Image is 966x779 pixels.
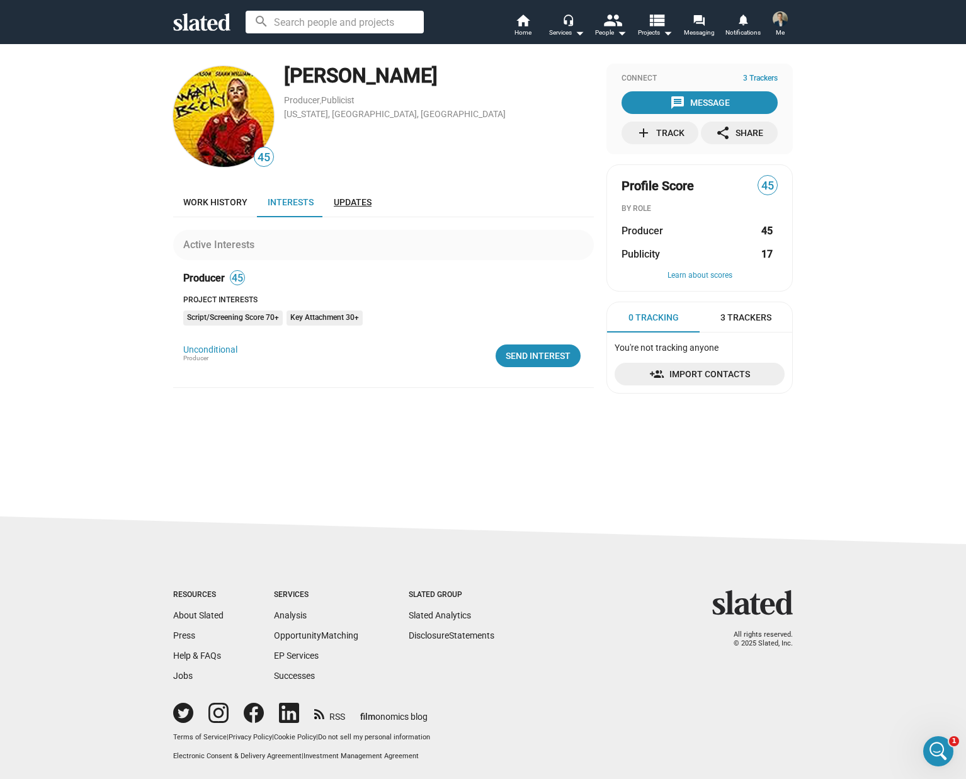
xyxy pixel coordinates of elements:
[514,25,531,40] span: Home
[334,197,372,207] span: Updates
[316,733,318,741] span: |
[268,197,314,207] span: Interests
[614,25,629,40] mat-icon: arrow_drop_down
[589,13,633,40] button: People
[183,344,237,355] a: Unconditional
[302,752,304,760] span: |
[360,701,428,723] a: filmonomics blog
[636,125,651,140] mat-icon: add
[258,187,324,217] a: Interests
[274,590,358,600] div: Services
[229,733,272,741] a: Privacy Policy
[622,74,778,84] div: Connect
[173,671,193,681] a: Jobs
[287,310,363,326] mat-chip: Key Attachment 30+
[628,312,679,324] span: 0 Tracking
[670,91,730,114] div: Message
[670,95,685,110] mat-icon: message
[284,95,320,105] a: Producer
[409,610,471,620] a: Slated Analytics
[677,13,721,40] a: Messaging
[173,630,195,640] a: Press
[173,651,221,661] a: Help & FAQs
[622,91,778,114] button: Message
[615,343,719,353] span: You're not tracking anyone
[409,630,494,640] a: DisclosureStatements
[183,197,247,207] span: Work history
[776,25,785,40] span: Me
[720,630,793,649] p: All rights reserved. © 2025 Slated, Inc.
[761,247,773,261] strong: 17
[715,122,763,144] div: Share
[761,224,773,237] strong: 45
[549,25,584,40] div: Services
[622,224,663,237] span: Producer
[506,344,571,367] div: Send Interest
[501,13,545,40] a: Home
[638,25,673,40] span: Projects
[284,109,506,119] a: [US_STATE], [GEOGRAPHIC_DATA], [GEOGRAPHIC_DATA]
[562,14,574,25] mat-icon: headset_mic
[183,310,283,326] mat-chip: Script/Screening Score 70+
[183,271,225,285] span: Producer
[622,247,660,261] span: Publicity
[314,703,345,723] a: RSS
[633,13,677,40] button: Projects
[230,272,244,285] span: 45
[274,610,307,620] a: Analysis
[545,13,589,40] button: Services
[622,271,778,281] button: Learn about scores
[274,733,316,741] a: Cookie Policy
[274,630,358,640] a: OpportunityMatching
[409,590,494,600] div: Slated Group
[274,671,315,681] a: Successes
[318,733,430,742] button: Do not sell my personal information
[595,25,627,40] div: People
[227,733,229,741] span: |
[603,11,622,29] mat-icon: people
[622,204,778,214] div: BY ROLE
[773,11,788,26] img: Luke Cheney
[725,25,761,40] span: Notifications
[737,13,749,25] mat-icon: notifications
[622,178,694,195] span: Profile Score
[304,752,419,760] a: Investment Management Agreement
[636,122,685,144] div: Track
[274,651,319,661] a: EP Services
[622,122,698,144] button: Track
[272,733,274,741] span: |
[284,62,594,89] div: [PERSON_NAME]
[321,95,355,105] a: Publicist
[684,25,715,40] span: Messaging
[324,187,382,217] a: Updates
[173,733,227,741] a: Terms of Service
[615,363,785,385] a: Import Contacts
[173,752,302,760] a: Electronic Consent & Delivery Agreement
[715,125,730,140] mat-icon: share
[173,610,224,620] a: About Slated
[720,312,771,324] span: 3 Trackers
[949,736,959,746] span: 1
[647,11,666,29] mat-icon: view_list
[173,66,274,167] img: Russell Posternak
[183,238,259,251] div: Active Interests
[183,295,594,305] div: Project Interests
[246,11,424,33] input: Search people and projects
[743,74,778,84] span: 3 Trackers
[693,14,705,26] mat-icon: forum
[923,736,953,766] iframe: Intercom live chat
[660,25,675,40] mat-icon: arrow_drop_down
[721,13,765,40] a: Notifications
[701,122,778,144] button: Share
[572,25,587,40] mat-icon: arrow_drop_down
[496,344,581,367] button: Send Interest
[254,149,273,166] span: 45
[173,187,258,217] a: Work history
[625,363,775,385] span: Import Contacts
[360,712,375,722] span: film
[765,9,795,42] button: Luke CheneyMe
[183,355,208,361] span: Producer
[758,178,777,195] span: 45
